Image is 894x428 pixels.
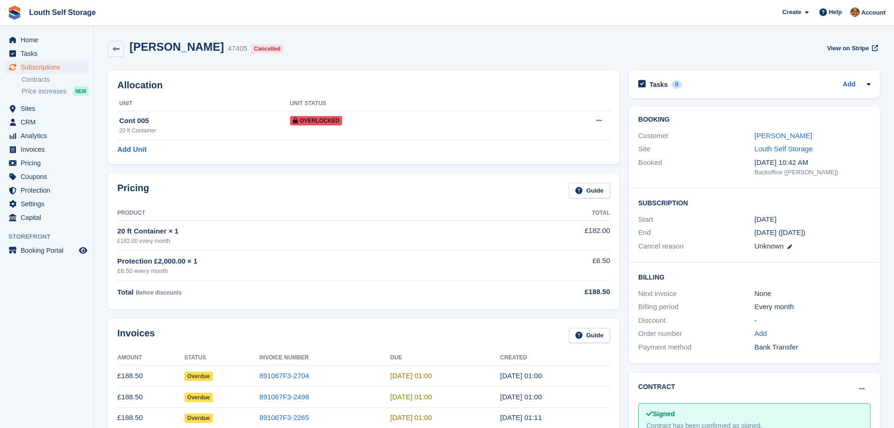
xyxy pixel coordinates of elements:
[117,266,491,276] div: £6.50 every month
[755,228,806,236] span: [DATE] ([DATE])
[21,156,77,170] span: Pricing
[184,413,213,423] span: Overdue
[77,245,89,256] a: Preview store
[290,96,523,111] th: Unit Status
[21,116,77,129] span: CRM
[184,350,260,366] th: Status
[755,242,784,250] span: Unknown
[21,102,77,115] span: Sites
[500,372,542,380] time: 2025-07-28 00:00:56 UTC
[491,206,610,221] th: Total
[22,86,89,96] a: Price increases NEW
[390,372,432,380] time: 2025-07-29 00:00:00 UTC
[5,61,89,74] a: menu
[5,102,89,115] a: menu
[119,116,290,126] div: Cont 005
[638,342,754,353] div: Payment method
[5,197,89,210] a: menu
[117,183,149,198] h2: Pricing
[755,157,871,168] div: [DATE] 10:42 AM
[638,198,871,207] h2: Subscription
[251,44,283,54] div: Cancelled
[638,288,754,299] div: Next invoice
[22,87,67,96] span: Price increases
[117,80,610,91] h2: Allocation
[184,393,213,402] span: Overdue
[782,8,801,17] span: Create
[638,328,754,339] div: Order number
[829,8,842,17] span: Help
[117,350,184,366] th: Amount
[290,116,343,125] span: Overlocked
[5,129,89,142] a: menu
[500,350,610,366] th: Created
[21,197,77,210] span: Settings
[755,288,871,299] div: None
[117,288,134,296] span: Total
[390,393,432,401] time: 2025-06-29 00:00:00 UTC
[117,256,491,267] div: Protection £2,000.00 × 1
[8,6,22,20] img: stora-icon-8386f47178a22dfd0bd8f6a31ec36ba5ce8667c1dd55bd0f319d3a0aa187defe.svg
[5,47,89,60] a: menu
[861,8,886,17] span: Account
[755,302,871,312] div: Every month
[638,214,754,225] div: Start
[117,237,491,245] div: £182.00 every month
[638,116,871,124] h2: Booking
[21,143,77,156] span: Invoices
[500,413,542,421] time: 2025-05-28 00:11:58 UTC
[755,328,767,339] a: Add
[638,302,754,312] div: Billing period
[5,184,89,197] a: menu
[21,129,77,142] span: Analytics
[73,86,89,96] div: NEW
[117,226,491,237] div: 20 ft Container × 1
[260,372,309,380] a: 891067F3-2704
[638,227,754,238] div: End
[843,79,856,90] a: Add
[117,96,290,111] th: Unit
[5,33,89,47] a: menu
[22,75,89,84] a: Contracts
[117,328,155,343] h2: Invoices
[646,409,863,419] div: Signed
[117,387,184,408] td: £188.50
[117,366,184,387] td: £188.50
[638,272,871,281] h2: Billing
[638,144,754,155] div: Site
[491,287,610,297] div: £188.50
[755,315,871,326] div: -
[638,131,754,141] div: Customer
[390,350,500,366] th: Due
[5,211,89,224] a: menu
[638,382,675,392] h2: Contract
[569,328,610,343] a: Guide
[21,47,77,60] span: Tasks
[390,413,432,421] time: 2025-05-29 00:00:00 UTC
[184,372,213,381] span: Overdue
[569,183,610,198] a: Guide
[260,350,390,366] th: Invoice Number
[755,168,871,177] div: Backoffice ([PERSON_NAME])
[8,232,93,241] span: Storefront
[130,40,224,53] h2: [PERSON_NAME]
[755,214,777,225] time: 2024-08-28 00:00:00 UTC
[5,170,89,183] a: menu
[5,244,89,257] a: menu
[25,5,99,20] a: Louth Self Storage
[638,315,754,326] div: Discount
[260,413,309,421] a: 891067F3-2265
[5,156,89,170] a: menu
[638,241,754,252] div: Cancel reason
[755,145,813,153] a: Louth Self Storage
[672,80,682,89] div: 0
[119,126,290,135] div: 20 ft Container
[21,170,77,183] span: Coupons
[21,184,77,197] span: Protection
[491,250,610,281] td: £6.50
[823,40,880,56] a: View on Stripe
[850,8,860,17] img: Andy Smith
[21,33,77,47] span: Home
[5,116,89,129] a: menu
[21,61,77,74] span: Subscriptions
